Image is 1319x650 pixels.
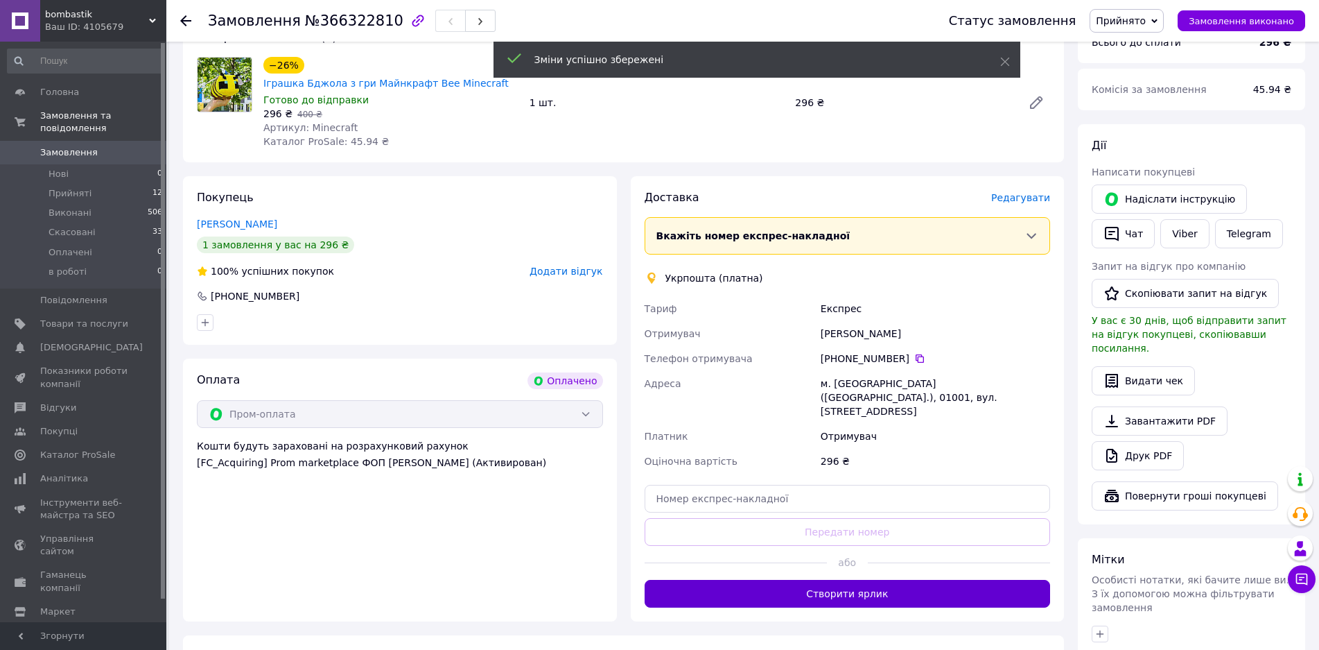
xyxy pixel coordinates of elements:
[40,365,128,390] span: Показники роботи компанії
[198,58,252,112] img: Іграшка Бджола з гри Майнкрафт Bee Minecraft
[7,49,164,74] input: Пошук
[1092,574,1289,613] span: Особисті нотатки, які бачите лише ви. З їх допомогою можна фільтрувати замовлення
[530,266,602,277] span: Додати відгук
[197,456,603,470] div: [FC_Acquiring] Prom marketplace ФОП [PERSON_NAME] (Активирован)
[49,226,96,239] span: Скасовані
[645,191,699,204] span: Доставка
[40,402,76,414] span: Відгуки
[197,264,334,278] div: успішних покупок
[40,497,128,522] span: Інструменти веб-майстра та SEO
[40,341,143,354] span: [DEMOGRAPHIC_DATA]
[45,8,149,21] span: bombastik
[197,373,240,386] span: Оплата
[297,110,322,119] span: 400 ₴
[1092,139,1106,152] span: Дії
[1178,10,1305,31] button: Замовлення виконано
[1092,441,1184,470] a: Друк PDF
[197,237,354,253] div: 1 замовлення у вас на 296 ₴
[1215,219,1283,248] a: Telegram
[949,14,1076,28] div: Статус замовлення
[211,266,238,277] span: 100%
[305,12,403,29] span: №366322810
[1092,481,1278,511] button: Повернути гроші покупцеві
[49,266,87,278] span: в роботі
[40,533,128,558] span: Управління сайтом
[1092,185,1247,214] button: Надіслати інструкцію
[1092,37,1181,48] span: Всього до сплати
[645,485,1051,513] input: Номер експрес-накладної
[263,78,509,89] a: Іграшка Бджола з гри Майнкрафт Bee Minecraft
[1253,84,1291,95] span: 45.94 ₴
[148,207,162,219] span: 506
[40,146,98,159] span: Замовлення
[1189,16,1294,26] span: Замовлення виконано
[656,230,850,241] span: Вкажіть номер експрес-накладної
[1092,315,1286,354] span: У вас є 30 днів, щоб відправити запит на відгук покупцеві, скопіювавши посилання.
[208,12,301,29] span: Замовлення
[152,187,162,200] span: 12
[1092,407,1228,436] a: Завантажити PDF
[1092,261,1246,272] span: Запит на відгук про компанію
[645,431,688,442] span: Платник
[40,449,115,461] span: Каталог ProSale
[45,21,166,33] div: Ваш ID: 4105679
[157,246,162,259] span: 0
[263,122,358,133] span: Артикул: Minecraft
[40,425,78,438] span: Покупці
[645,328,701,339] span: Отримувач
[818,424,1053,449] div: Отримувач
[818,296,1053,321] div: Експрес
[827,556,868,570] span: або
[534,53,966,67] div: Зміни успішно збережені
[1160,219,1209,248] a: Viber
[1288,565,1316,593] button: Чат з покупцем
[40,86,79,99] span: Головна
[662,271,767,285] div: Укрпошта (платна)
[263,57,304,74] div: −26%
[818,371,1053,424] div: м. [GEOGRAPHIC_DATA] ([GEOGRAPHIC_DATA].), 01001, вул. [STREET_ADDRESS]
[1092,366,1195,395] button: Видати чек
[1092,553,1125,566] span: Мітки
[645,353,753,364] span: Телефон отримувача
[527,373,602,389] div: Оплачено
[645,378,681,389] span: Адреса
[209,289,301,303] div: [PHONE_NUMBER]
[157,266,162,278] span: 0
[263,94,369,105] span: Готово до відправки
[991,192,1050,203] span: Редагувати
[1092,279,1279,308] button: Скопіювати запит на відгук
[152,226,162,239] span: 33
[180,14,191,28] div: Повернутися назад
[1096,15,1146,26] span: Прийнято
[40,318,128,330] span: Товари та послуги
[818,449,1053,474] div: 296 ₴
[789,93,1017,112] div: 296 ₴
[1092,219,1155,248] button: Чат
[197,191,254,204] span: Покупець
[263,136,389,147] span: Каталог ProSale: 45.94 ₴
[40,472,88,485] span: Аналітика
[49,168,69,180] span: Нові
[818,321,1053,346] div: [PERSON_NAME]
[645,456,737,467] span: Оціночна вартість
[197,219,277,230] a: [PERSON_NAME]
[40,294,107,307] span: Повідомлення
[821,352,1050,366] div: [PHONE_NUMBER]
[49,207,91,219] span: Виконані
[1092,166,1195,178] span: Написати покупцеві
[197,439,603,470] div: Кошти будуть зараховані на розрахунковий рахунок
[524,93,790,112] div: 1 шт.
[49,187,91,200] span: Прийняті
[197,31,337,44] span: Товари в замовленні (1)
[263,108,292,119] span: 296 ₴
[40,606,76,618] span: Маркет
[645,580,1051,608] button: Створити ярлик
[40,569,128,594] span: Гаманець компанії
[157,168,162,180] span: 0
[1022,89,1050,117] a: Редагувати
[1259,37,1291,48] b: 296 ₴
[1092,84,1207,95] span: Комісія за замовлення
[49,246,92,259] span: Оплачені
[40,110,166,135] span: Замовлення та повідомлення
[645,303,677,314] span: Тариф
